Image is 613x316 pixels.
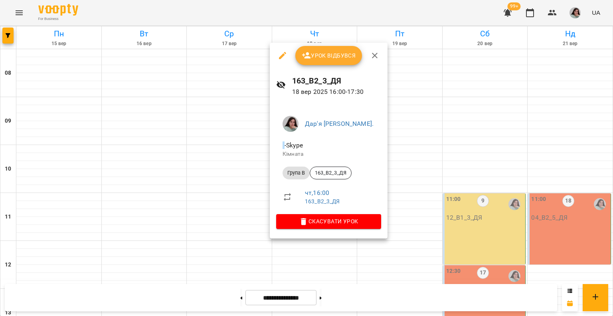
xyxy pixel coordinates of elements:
button: Скасувати Урок [276,214,381,229]
button: Урок відбувся [295,46,362,65]
a: чт , 16:00 [305,189,329,197]
span: - Skype [283,141,305,149]
div: 163_В2_3_ДЯ [310,167,352,179]
a: Дар'я [PERSON_NAME]. [305,120,374,127]
span: Група В [283,169,310,177]
h6: 163_В2_3_ДЯ [292,75,381,87]
a: 163_В2_3_ДЯ [305,198,340,205]
img: af639ac19055896d32b34a874535cdcb.jpeg [283,116,299,132]
p: 18 вер 2025 16:00 - 17:30 [292,87,381,97]
p: Кімната [283,150,375,158]
span: Урок відбувся [302,51,356,60]
span: 163_В2_3_ДЯ [310,169,351,177]
span: Скасувати Урок [283,217,375,226]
